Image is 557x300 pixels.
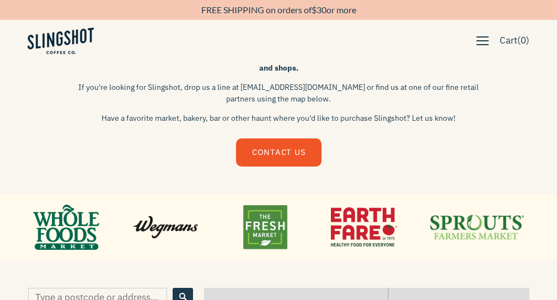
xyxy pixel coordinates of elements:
a: Cart(0) [494,30,535,51]
span: $ [312,4,317,15]
span: ) [526,33,529,48]
span: ( [517,33,521,48]
a: CONTACT US [236,138,322,167]
span: 30 [317,4,326,15]
p: Have a favorite market, bakery, bar or other haunt where you'd like to purchase Slingshot? Let us... [74,113,483,124]
p: If you're looking for Slingshot, drop us a line at [EMAIL_ADDRESS][DOMAIN_NAME] or find us at one... [74,82,483,105]
span: 0 [521,34,526,46]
